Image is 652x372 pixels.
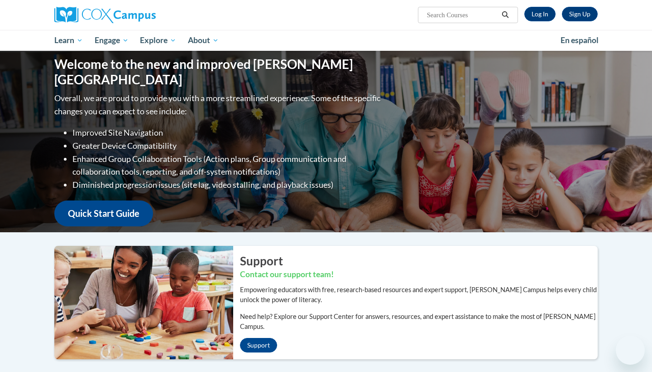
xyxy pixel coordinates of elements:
[72,152,383,179] li: Enhanced Group Collaboration Tools (Action plans, Group communication and collaboration tools, re...
[240,338,277,352] a: Support
[54,57,383,87] h1: Welcome to the new and improved [PERSON_NAME][GEOGRAPHIC_DATA]
[134,30,182,51] a: Explore
[426,10,499,20] input: Search Courses
[555,31,604,50] a: En español
[95,35,129,46] span: Engage
[240,312,598,332] p: Need help? Explore our Support Center for answers, resources, and expert assistance to make the m...
[240,253,598,269] h2: Support
[616,336,645,365] iframe: Button to launch messaging window
[48,30,89,51] a: Learn
[54,92,383,118] p: Overall, we are proud to provide you with a more streamlined experience. Some of the specific cha...
[72,139,383,152] li: Greater Device Compatibility
[54,35,83,46] span: Learn
[240,269,598,280] h3: Contact our support team!
[48,246,233,359] img: ...
[240,285,598,305] p: Empowering educators with free, research-based resources and expert support, [PERSON_NAME] Campus...
[54,201,153,226] a: Quick Start Guide
[524,7,556,21] a: Log In
[499,10,512,20] button: Search
[188,35,219,46] span: About
[182,30,225,51] a: About
[140,35,176,46] span: Explore
[54,7,226,23] a: Cox Campus
[41,30,611,51] div: Main menu
[562,7,598,21] a: Register
[54,7,156,23] img: Cox Campus
[72,178,383,191] li: Diminished progression issues (site lag, video stalling, and playback issues)
[561,35,599,45] span: En español
[72,126,383,139] li: Improved Site Navigation
[89,30,134,51] a: Engage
